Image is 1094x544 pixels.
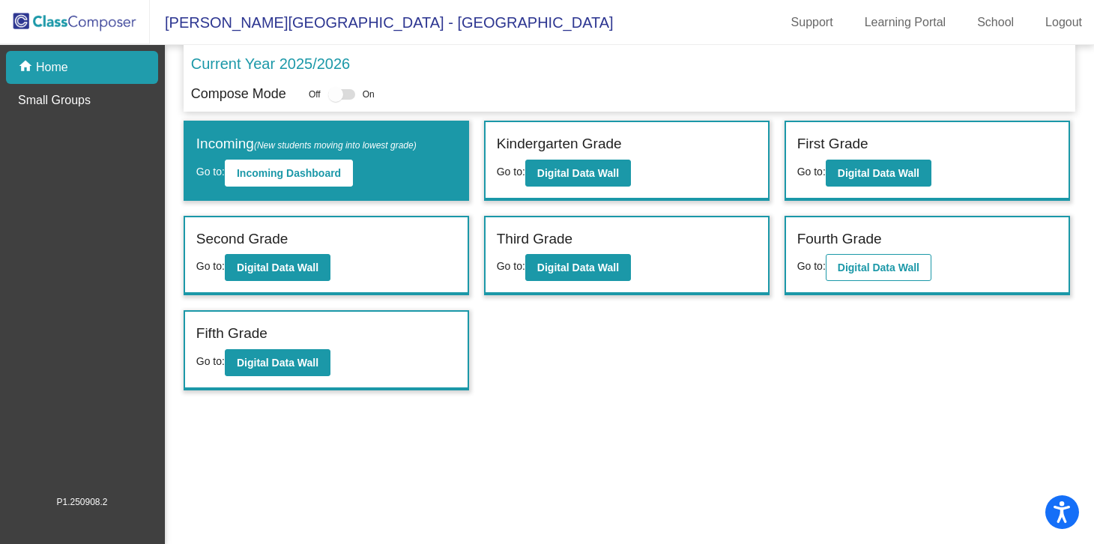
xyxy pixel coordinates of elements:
span: Go to: [196,166,225,178]
button: Digital Data Wall [525,254,631,281]
a: Learning Portal [853,10,958,34]
b: Incoming Dashboard [237,167,341,179]
b: Digital Data Wall [537,167,619,179]
span: Off [309,88,321,101]
mat-icon: home [18,58,36,76]
span: Go to: [497,166,525,178]
p: Current Year 2025/2026 [191,52,350,75]
span: On [363,88,375,101]
b: Digital Data Wall [838,167,919,179]
label: Fourth Grade [797,229,882,250]
span: Go to: [196,355,225,367]
b: Digital Data Wall [838,262,919,273]
span: Go to: [797,260,826,272]
label: Fifth Grade [196,323,268,345]
button: Digital Data Wall [225,254,330,281]
label: Kindergarten Grade [497,133,622,155]
span: Go to: [196,260,225,272]
button: Digital Data Wall [525,160,631,187]
label: Incoming [196,133,417,155]
button: Digital Data Wall [826,254,931,281]
p: Compose Mode [191,84,286,104]
button: Digital Data Wall [225,349,330,376]
p: Small Groups [18,91,91,109]
b: Digital Data Wall [237,262,318,273]
span: Go to: [797,166,826,178]
button: Incoming Dashboard [225,160,353,187]
span: (New students moving into lowest grade) [254,140,417,151]
button: Digital Data Wall [826,160,931,187]
a: Logout [1033,10,1094,34]
a: Support [779,10,845,34]
label: Second Grade [196,229,288,250]
label: First Grade [797,133,868,155]
p: Home [36,58,68,76]
span: Go to: [497,260,525,272]
b: Digital Data Wall [537,262,619,273]
span: [PERSON_NAME][GEOGRAPHIC_DATA] - [GEOGRAPHIC_DATA] [150,10,614,34]
a: School [965,10,1026,34]
label: Third Grade [497,229,572,250]
b: Digital Data Wall [237,357,318,369]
